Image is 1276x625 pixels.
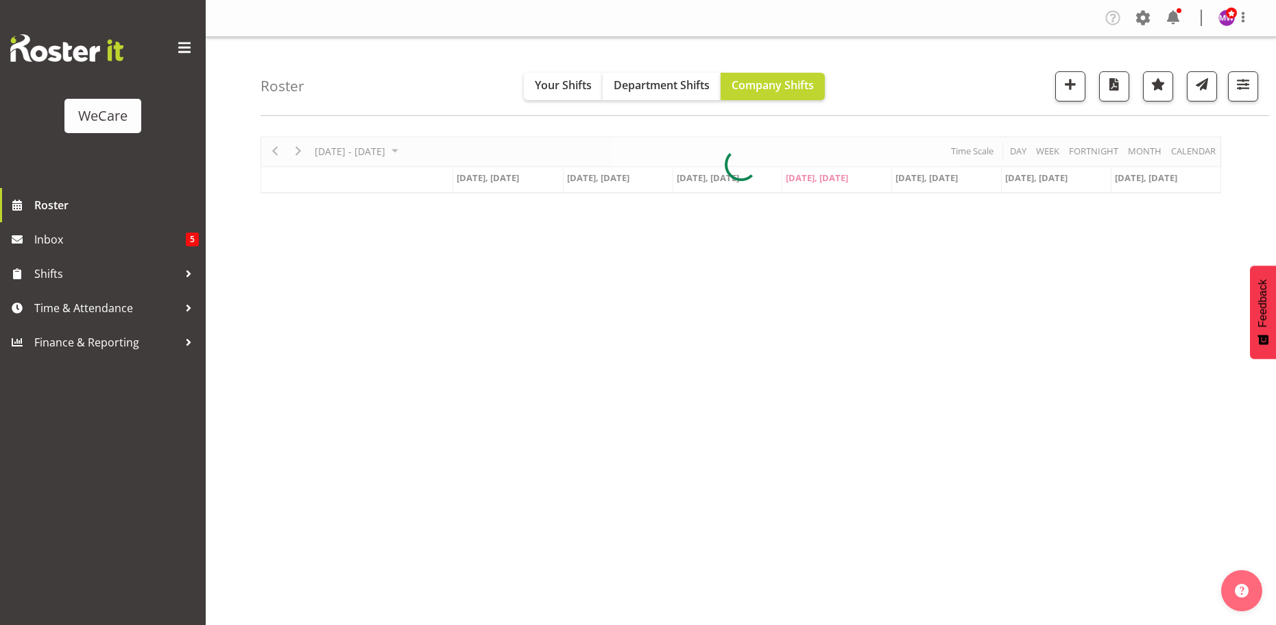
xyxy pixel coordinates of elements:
[721,73,825,100] button: Company Shifts
[1187,71,1217,102] button: Send a list of all shifts for the selected filtered period to all rostered employees.
[34,195,199,215] span: Roster
[603,73,721,100] button: Department Shifts
[535,78,592,93] span: Your Shifts
[261,78,304,94] h4: Roster
[1228,71,1258,102] button: Filter Shifts
[34,229,186,250] span: Inbox
[1099,71,1129,102] button: Download a PDF of the roster according to the set date range.
[1143,71,1173,102] button: Highlight an important date within the roster.
[732,78,814,93] span: Company Shifts
[34,263,178,284] span: Shifts
[1235,584,1249,598] img: help-xxl-2.png
[1250,266,1276,359] button: Feedback - Show survey
[34,332,178,353] span: Finance & Reporting
[1257,279,1269,327] span: Feedback
[1218,10,1235,26] img: management-we-care10447.jpg
[614,78,710,93] span: Department Shifts
[34,298,178,318] span: Time & Attendance
[10,34,123,62] img: Rosterit website logo
[1055,71,1085,102] button: Add a new shift
[186,233,199,246] span: 5
[524,73,603,100] button: Your Shifts
[78,106,128,126] div: WeCare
